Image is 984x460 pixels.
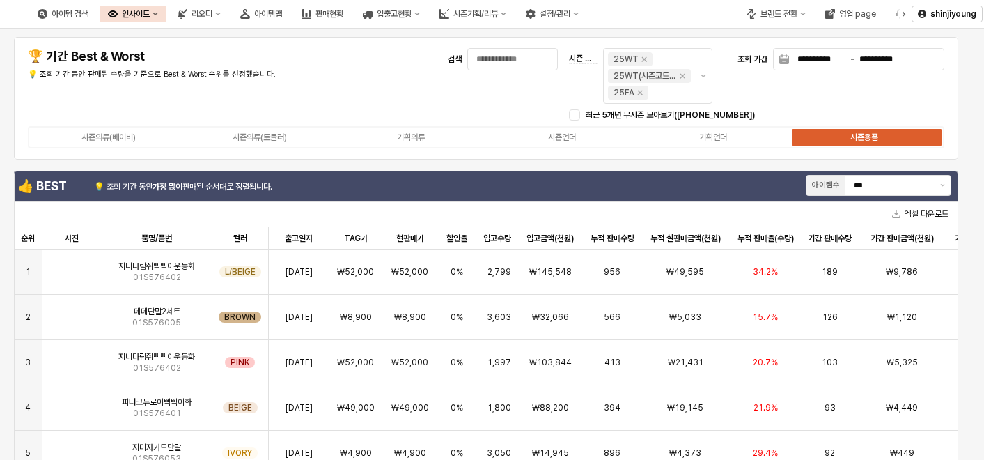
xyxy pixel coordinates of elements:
[812,179,840,192] div: 아이템수
[586,110,755,120] span: 최근 5개년 무시즌 모아보기([PHONE_NUMBER])
[448,54,462,64] span: 검색
[604,402,620,413] span: 394
[614,86,634,100] div: 25FA
[870,233,934,244] span: 기간 판매금액(천원)
[285,233,313,244] span: 출고일자
[887,312,917,323] span: ₩1,120
[232,6,290,22] button: 아이템맵
[391,357,428,368] span: ₩52,000
[18,179,91,193] h4: 👍 BEST
[293,6,352,22] button: 판매현황
[753,357,778,368] span: 20.7%
[391,402,429,413] span: ₩49,000
[529,266,572,277] span: ₩145,548
[26,266,31,277] span: 1
[344,233,368,244] span: TAG가
[822,266,838,277] span: 189
[286,357,313,368] span: [DATE]
[286,402,313,413] span: [DATE]
[132,317,181,328] span: 01S576005
[169,182,182,192] strong: 많이
[315,9,343,19] div: 판매현황
[591,233,634,244] span: 누적 판매수량
[451,402,463,413] span: 0%
[822,312,838,323] span: 126
[808,233,852,244] span: 기간 판매수량
[225,266,256,277] span: L/BEIGE
[548,132,576,142] div: 시즌언더
[169,6,229,22] div: 리오더
[21,233,35,244] span: 순위
[753,266,778,277] span: 34.2%
[529,357,572,368] span: ₩103,844
[886,266,918,277] span: ₩9,786
[231,357,249,368] span: PINK
[637,131,788,144] label: 기획언더
[532,447,569,459] span: ₩14,945
[540,9,570,19] div: 설정/관리
[29,6,97,22] button: 아이템 검색
[483,233,511,244] span: 입고수량
[912,6,983,22] button: shinjiyoung
[935,176,951,195] button: 제안 사항 표시
[890,447,914,459] span: ₩449
[337,402,375,413] span: ₩49,000
[650,233,721,244] span: 누적 실판매금액(천원)
[397,132,425,142] div: 기획의류
[94,181,324,193] p: 💡 조회 기간 동안 판매된 순서대로 정렬됩니다.
[738,6,814,22] div: 브랜드 전환
[699,132,727,142] div: 기획언더
[451,447,463,459] span: 0%
[133,408,181,419] span: 01S576401
[233,132,287,142] div: 시즌의류(토들러)
[391,266,428,277] span: ₩52,000
[669,447,701,459] span: ₩4,373
[228,402,252,413] span: BEIGE
[532,402,569,413] span: ₩88,200
[487,312,511,323] span: 3,603
[133,272,181,283] span: 01S576402
[394,312,426,323] span: ₩8,900
[930,8,976,20] p: shinjiyoung
[396,233,424,244] span: 현판매가
[33,131,184,144] label: 시즌의류(베이비)
[667,402,703,413] span: ₩19,145
[286,266,313,277] span: [DATE]
[132,442,181,453] span: 지미자가드단말
[753,402,778,413] span: 21.9%
[25,402,31,413] span: 4
[487,402,511,413] span: 1,800
[822,357,838,368] span: 103
[753,447,778,459] span: 29.4%
[25,447,31,459] span: 5
[354,6,428,22] button: 입출고현황
[184,131,335,144] label: 시즌의류(토들러)
[817,6,884,22] button: 영업 page
[153,182,166,192] strong: 가장
[118,351,195,362] span: 지니다람쥐삑삑이운동화
[431,6,515,22] div: 시즌기획/리뷰
[224,312,256,323] span: BROWN
[451,357,463,368] span: 0%
[641,56,647,62] div: Remove 25WT
[614,52,639,66] div: 25WT
[517,6,587,22] div: 설정/관리
[569,54,599,64] span: 시즌 선택
[446,233,467,244] span: 할인율
[487,266,511,277] span: 2,799
[695,49,712,103] button: 제안 사항 표시
[887,206,954,222] button: 엑셀 다운로드
[453,9,498,19] div: 시즌기획/리뷰
[451,312,463,323] span: 0%
[886,402,918,413] span: ₩4,449
[760,9,797,19] div: 브랜드 전환
[52,9,88,19] div: 아이템 검색
[141,233,172,244] span: 품명/품번
[286,447,313,459] span: [DATE]
[839,9,876,19] div: 영업 page
[122,397,192,408] span: 피터코듀로이삑삑이화
[286,312,313,323] span: [DATE]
